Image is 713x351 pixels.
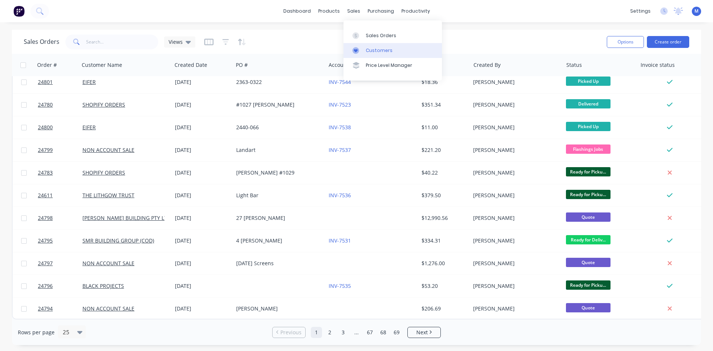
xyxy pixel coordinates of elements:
div: [PERSON_NAME] [473,282,556,290]
span: Picked Up [566,122,611,131]
a: 24800 [38,116,82,139]
div: [PERSON_NAME] [473,237,556,244]
div: [DATE] [175,169,230,176]
span: Quote [566,258,611,267]
span: 24799 [38,146,53,154]
a: 24780 [38,94,82,116]
span: Previous [280,329,302,336]
div: [PERSON_NAME] [473,124,556,131]
div: [PERSON_NAME] [473,192,556,199]
div: [DATE] [175,282,230,290]
a: 24798 [38,207,82,229]
img: Factory [13,6,25,17]
a: Page 1 is your current page [311,327,322,338]
a: SHOPIFY ORDERS [82,101,125,108]
a: INV-7523 [329,101,351,108]
div: [DATE] [175,101,230,108]
a: BLACK PROJECTS [82,282,124,289]
div: Created By [473,61,501,69]
div: [DATE] [175,305,230,312]
div: [DATE] [175,237,230,244]
input: Search... [86,35,159,49]
span: 24797 [38,260,53,267]
div: [DATE] [175,146,230,154]
div: [DATE] [175,214,230,222]
a: NON ACCOUNT SALE [82,260,134,267]
span: Quote [566,212,611,222]
div: [PERSON_NAME] [473,78,556,86]
div: 2363-0322 [236,78,319,86]
div: $351.34 [421,101,465,108]
div: Status [566,61,582,69]
a: Page 2 [324,327,335,338]
div: $18.36 [421,78,465,86]
div: [PERSON_NAME] [473,101,556,108]
div: Light Bar [236,192,319,199]
div: $221.20 [421,146,465,154]
span: 24794 [38,305,53,312]
div: Landart [236,146,319,154]
div: Order # [37,61,57,69]
a: Price Level Manager [344,58,442,73]
div: $53.20 [421,282,465,290]
span: Delivered [566,99,611,108]
span: 24611 [38,192,53,199]
a: Previous page [273,329,305,336]
span: Ready for Deliv... [566,235,611,244]
a: 24794 [38,298,82,320]
div: [DATE] [175,260,230,267]
span: Views [169,38,183,46]
div: $379.50 [421,192,465,199]
button: Create order [647,36,689,48]
a: EIFER [82,124,96,131]
div: $12,990.56 [421,214,465,222]
div: settings [626,6,654,17]
div: [PERSON_NAME] [473,260,556,267]
span: Ready for Picku... [566,190,611,199]
div: 4 [PERSON_NAME] [236,237,319,244]
a: dashboard [280,6,315,17]
h1: Sales Orders [24,38,59,45]
div: Accounting Order # [329,61,378,69]
span: 24800 [38,124,53,131]
a: 24797 [38,252,82,274]
div: 27 [PERSON_NAME] [236,214,319,222]
a: INV-7537 [329,146,351,153]
a: Jump forward [351,327,362,338]
a: INV-7536 [329,192,351,199]
div: #1027 [PERSON_NAME] [236,101,319,108]
span: 24783 [38,169,53,176]
a: 24796 [38,275,82,297]
a: INV-7544 [329,78,351,85]
a: Next page [408,329,440,336]
span: Rows per page [18,329,55,336]
a: 24799 [38,139,82,161]
div: Sales Orders [366,32,396,39]
a: INV-7531 [329,237,351,244]
div: [PERSON_NAME] [473,169,556,176]
div: $1,276.00 [421,260,465,267]
a: EIFER [82,78,96,85]
div: Invoice status [641,61,675,69]
a: Page 69 [391,327,402,338]
span: 24795 [38,237,53,244]
a: NON ACCOUNT SALE [82,146,134,153]
div: [DATE] [175,124,230,131]
div: [DATE] [175,192,230,199]
div: [PERSON_NAME] [473,305,556,312]
span: Next [416,329,428,336]
div: productivity [398,6,434,17]
span: Ready for Picku... [566,167,611,176]
div: $334.31 [421,237,465,244]
span: Picked Up [566,77,611,86]
button: Options [607,36,644,48]
span: Quote [566,303,611,312]
div: [DATE] Screens [236,260,319,267]
a: INV-7535 [329,282,351,289]
a: SHOPIFY ORDERS [82,169,125,176]
span: 24798 [38,214,53,222]
span: M [694,8,699,14]
div: Price Level Manager [366,62,412,69]
a: Page 68 [378,327,389,338]
div: $11.00 [421,124,465,131]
